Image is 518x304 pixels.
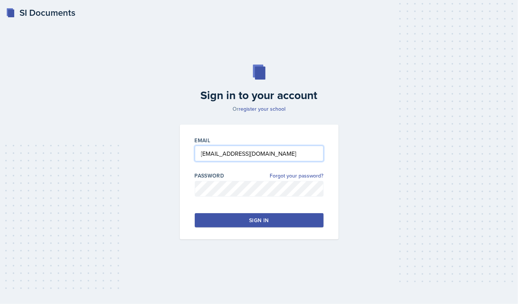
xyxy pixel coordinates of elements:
[175,105,343,113] p: Or
[175,89,343,102] h2: Sign in to your account
[6,6,75,20] a: SI Documents
[270,172,324,180] a: Forgot your password?
[195,213,324,227] button: Sign in
[195,146,324,161] input: Email
[249,217,269,224] div: Sign in
[195,137,210,144] label: Email
[195,172,224,179] label: Password
[239,105,285,113] a: register your school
